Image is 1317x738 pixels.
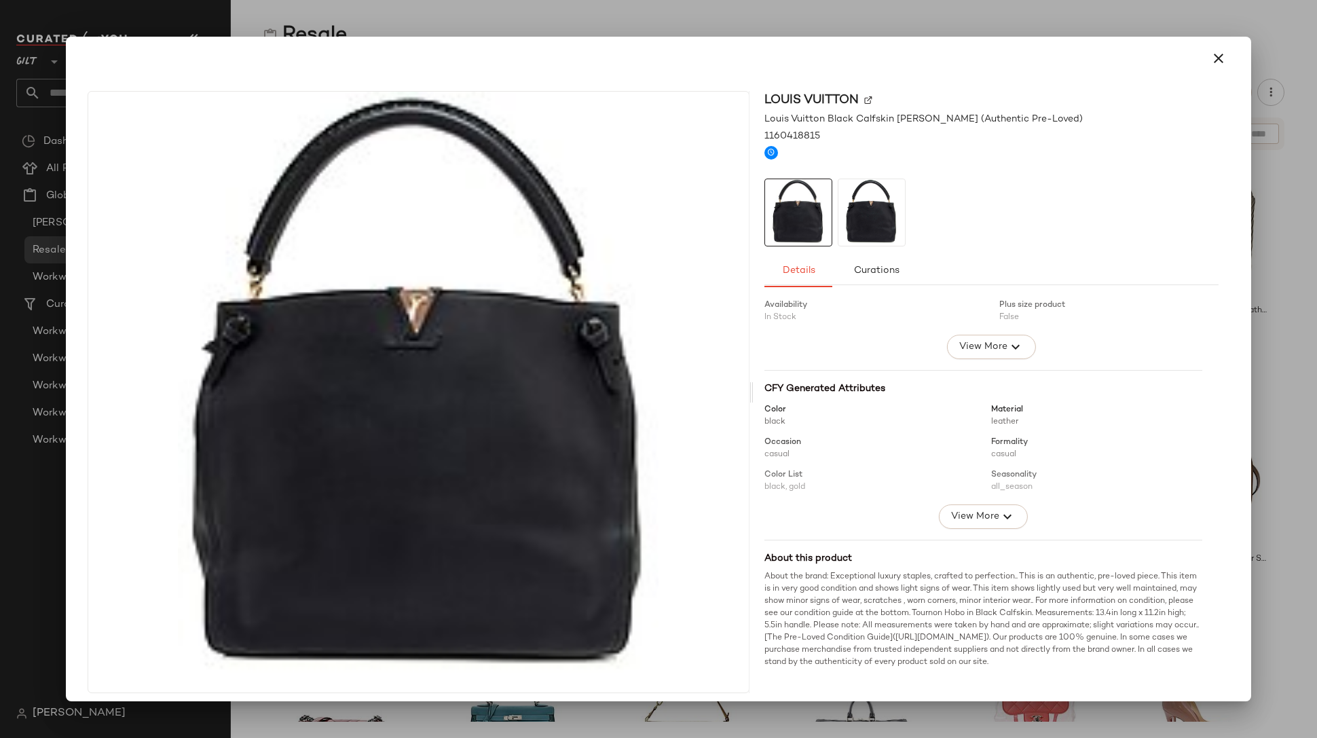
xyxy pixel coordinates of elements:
span: Louis Vuitton [764,91,859,109]
div: About the brand: Exceptional luxury staples, crafted to perfection.. This is an authentic, pre-lo... [764,571,1202,669]
div: CFY Generated Attributes [764,382,1202,396]
img: 1160418815_RLLATH.jpg [88,92,749,693]
button: View More [947,335,1035,359]
div: About this product [764,551,1202,566]
span: View More [959,339,1007,355]
button: View More [939,504,1027,529]
span: 1160418815 [764,129,820,143]
img: 1160418815_RLLATH.jpg [765,179,832,246]
img: svg%3e [864,96,872,105]
span: Louis Vuitton Black Calfskin [PERSON_NAME] (Authentic Pre-Loved) [764,112,1083,126]
img: 1160418815_RLLDTH_1.jpg [838,179,905,246]
span: Curations [853,265,899,276]
span: Details [781,265,815,276]
span: View More [950,509,999,525]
